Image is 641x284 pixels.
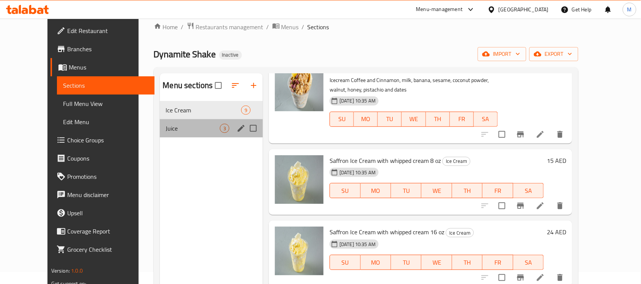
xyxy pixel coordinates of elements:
[57,95,155,113] a: Full Menu View
[69,63,148,72] span: Menus
[394,257,418,268] span: TU
[484,49,520,59] span: import
[67,172,148,181] span: Promotions
[513,255,544,270] button: SA
[425,257,449,268] span: WE
[627,5,632,14] span: M
[426,112,450,127] button: TH
[67,44,148,54] span: Branches
[67,245,148,254] span: Grocery Checklist
[245,76,263,95] button: Add section
[166,106,242,115] span: Ice Cream
[402,112,426,127] button: WE
[154,46,216,63] span: Dynamite Shake
[330,76,498,95] p: Icecream Coffee and Cinnamon, milk, banana, sesame, coconut powder, walnut, honey, pistachio and ...
[67,136,148,145] span: Choice Groups
[474,112,498,127] button: SA
[160,119,263,137] div: Juice3edit
[166,124,220,133] span: Juice
[394,185,418,196] span: TU
[446,229,474,237] span: Ice Cream
[551,197,569,215] button: delete
[446,228,474,237] div: Ice Cream
[210,77,226,93] span: Select all sections
[478,47,526,61] button: import
[281,22,299,32] span: Menus
[57,113,155,131] a: Edit Menu
[425,185,449,196] span: WE
[67,190,148,199] span: Menu disclaimer
[354,112,378,127] button: MO
[219,50,242,60] div: Inactive
[308,22,329,32] span: Sections
[442,157,470,166] div: Ice Cream
[187,22,264,32] a: Restaurants management
[272,22,299,32] a: Menus
[57,76,155,95] a: Sections
[51,167,155,186] a: Promotions
[51,240,155,259] a: Grocery Checklist
[516,257,541,268] span: SA
[416,5,463,14] div: Menu-management
[235,123,247,134] button: edit
[547,155,566,166] h6: 15 AED
[443,157,470,166] span: Ice Cream
[333,114,351,125] span: SU
[51,149,155,167] a: Coupons
[333,257,357,268] span: SU
[220,125,229,132] span: 3
[67,26,148,35] span: Edit Restaurant
[547,63,566,73] h6: 38 AED
[364,257,388,268] span: MO
[381,114,399,125] span: TU
[219,52,242,58] span: Inactive
[51,22,155,40] a: Edit Restaurant
[51,204,155,222] a: Upsell
[160,101,263,119] div: Ice Cream9
[486,185,510,196] span: FR
[220,124,229,133] div: items
[336,169,379,176] span: [DATE] 10:35 AM
[486,257,510,268] span: FR
[275,227,324,275] img: Saffron Ice Cream with whipped cream 16 oz
[483,183,513,198] button: FR
[154,22,178,32] a: Home
[512,197,530,215] button: Branch-specific-item
[536,273,545,282] a: Edit menu item
[512,125,530,144] button: Branch-specific-item
[51,40,155,58] a: Branches
[63,117,148,126] span: Edit Menu
[535,49,572,59] span: export
[551,125,569,144] button: delete
[267,22,269,32] li: /
[67,208,148,218] span: Upsell
[154,22,579,32] nav: breadcrumb
[275,155,324,204] img: Saffron Ice Cream with whipped cream 8 oz
[67,227,148,236] span: Coverage Report
[330,226,444,238] span: Saffron Ice Cream with whipped cream 16 oz
[67,154,148,163] span: Coupons
[429,114,447,125] span: TH
[330,155,441,166] span: Saffron Ice Cream with whipped cream 8 oz
[391,255,422,270] button: TU
[391,183,422,198] button: TU
[529,47,578,61] button: export
[51,266,70,276] span: Version:
[405,114,423,125] span: WE
[196,22,264,32] span: Restaurants management
[455,257,480,268] span: TH
[181,22,184,32] li: /
[275,63,324,111] img: Dynamite Shake 16 oz
[71,266,83,276] span: 1.0.0
[63,99,148,108] span: Full Menu View
[51,222,155,240] a: Coverage Report
[422,255,452,270] button: WE
[547,227,566,237] h6: 24 AED
[242,107,250,114] span: 9
[51,58,155,76] a: Menus
[163,80,213,91] h2: Menu sections
[455,185,480,196] span: TH
[483,255,513,270] button: FR
[378,112,402,127] button: TU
